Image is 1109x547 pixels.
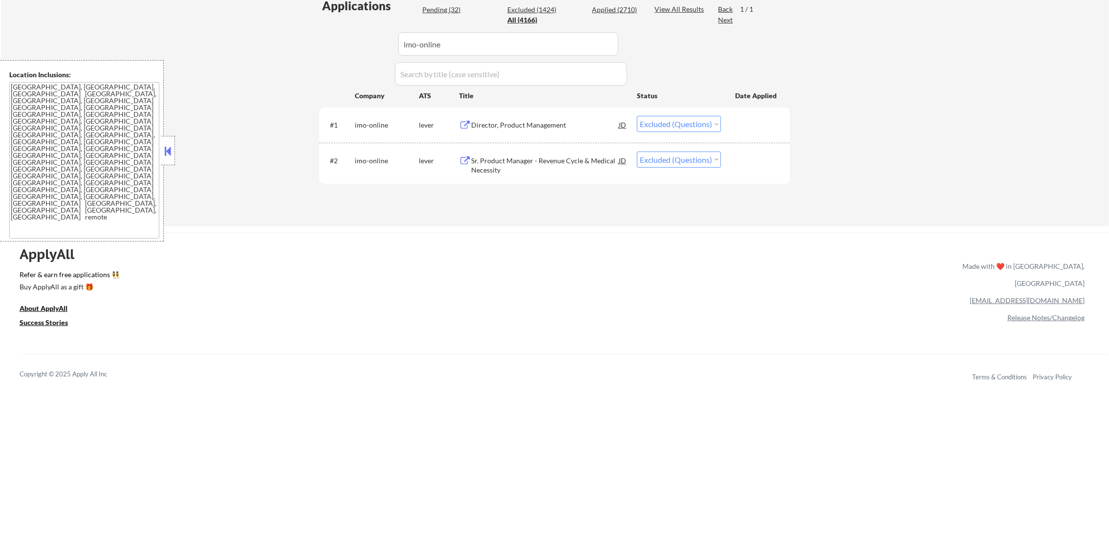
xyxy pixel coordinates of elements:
div: Applied (2710) [592,5,641,15]
div: Made with ❤️ in [GEOGRAPHIC_DATA], [GEOGRAPHIC_DATA] [958,258,1085,292]
u: Success Stories [20,318,68,327]
div: Company [355,91,419,101]
div: imo-online [355,156,419,166]
a: [EMAIL_ADDRESS][DOMAIN_NAME] [970,296,1085,305]
input: Search by title (case sensitive) [395,62,627,86]
div: Director, Product Management [471,120,619,130]
div: JD [618,116,628,133]
a: Refer & earn free applications 👯‍♀️ [20,271,758,282]
div: Pending (32) [422,5,471,15]
div: Location Inclusions: [9,70,160,80]
div: Back [718,4,734,14]
u: About ApplyAll [20,304,67,312]
div: Status [637,87,721,104]
a: Terms & Conditions [972,373,1027,381]
div: 1 / 1 [740,4,762,14]
div: lever [419,120,459,130]
a: Release Notes/Changelog [1007,313,1085,322]
a: Privacy Policy [1033,373,1072,381]
div: Title [459,91,628,101]
div: Sr. Product Manager - Revenue Cycle & Medical Necessity [471,156,619,175]
div: imo-online [355,120,419,130]
input: Search by company (case sensitive) [398,32,618,56]
div: Date Applied [735,91,778,101]
div: #2 [330,156,347,166]
div: ApplyAll [20,246,86,263]
div: All (4166) [507,15,556,25]
div: View All Results [654,4,707,14]
div: Excluded (1424) [507,5,556,15]
div: Next [718,15,734,25]
div: ATS [419,91,459,101]
a: Buy ApplyAll as a gift 🎁 [20,282,117,294]
div: lever [419,156,459,166]
div: JD [618,152,628,169]
div: #1 [330,120,347,130]
div: Copyright © 2025 Apply All Inc [20,370,132,379]
a: About ApplyAll [20,303,81,315]
div: Buy ApplyAll as a gift 🎁 [20,284,117,290]
a: Success Stories [20,317,81,329]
